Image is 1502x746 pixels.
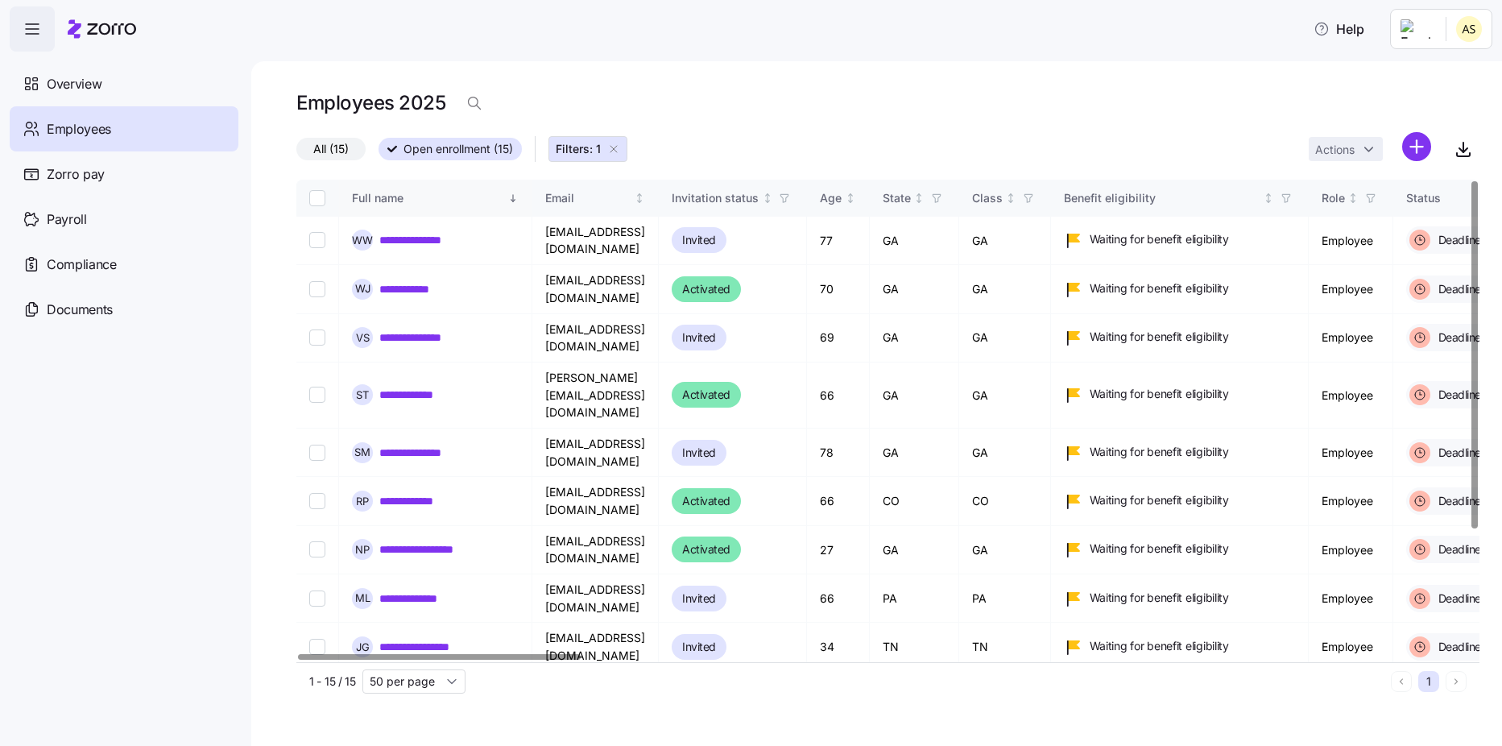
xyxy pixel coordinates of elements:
[532,477,659,525] td: [EMAIL_ADDRESS][DOMAIN_NAME]
[339,180,532,217] th: Full nameSorted descending
[682,280,730,299] span: Activated
[47,119,111,139] span: Employees
[47,255,117,275] span: Compliance
[403,139,513,160] span: Open enrollment (15)
[959,217,1051,265] td: GA
[47,164,105,184] span: Zorro pay
[682,637,716,657] span: Invited
[556,141,601,157] span: Filters: 1
[309,190,325,206] input: Select all records
[870,623,959,671] td: TN
[1401,19,1433,39] img: Employer logo
[532,265,659,313] td: [EMAIL_ADDRESS][DOMAIN_NAME]
[883,189,911,207] div: State
[545,189,631,207] div: Email
[682,328,716,347] span: Invited
[682,491,730,511] span: Activated
[355,284,370,294] span: W J
[682,230,716,250] span: Invited
[959,526,1051,574] td: GA
[296,90,445,115] h1: Employees 2025
[1309,429,1393,477] td: Employee
[870,265,959,313] td: GA
[1347,193,1359,204] div: Not sorted
[309,445,325,461] input: Select record 5
[1064,189,1260,207] div: Benefit eligibility
[870,180,959,217] th: StateNot sorted
[47,74,101,94] span: Overview
[959,623,1051,671] td: TN
[959,314,1051,363] td: GA
[959,477,1051,525] td: CO
[309,493,325,509] input: Select record 6
[532,217,659,265] td: [EMAIL_ADDRESS][DOMAIN_NAME]
[1309,526,1393,574] td: Employee
[1309,314,1393,363] td: Employee
[807,526,870,574] td: 27
[1406,189,1493,207] div: Status
[1090,492,1229,508] span: Waiting for benefit eligibility
[959,574,1051,623] td: PA
[1090,444,1229,460] span: Waiting for benefit eligibility
[762,193,773,204] div: Not sorted
[1090,590,1229,606] span: Waiting for benefit eligibility
[1446,671,1467,692] button: Next page
[1309,137,1383,161] button: Actions
[807,265,870,313] td: 70
[807,429,870,477] td: 78
[634,193,645,204] div: Not sorted
[532,180,659,217] th: EmailNot sorted
[356,496,369,507] span: R P
[820,189,842,207] div: Age
[959,265,1051,313] td: GA
[548,136,627,162] button: Filters: 1
[532,363,659,429] td: [PERSON_NAME][EMAIL_ADDRESS][DOMAIN_NAME]
[870,363,959,429] td: GA
[309,673,356,690] span: 1 - 15 / 15
[532,526,659,574] td: [EMAIL_ADDRESS][DOMAIN_NAME]
[1309,363,1393,429] td: Employee
[1309,477,1393,525] td: Employee
[1391,671,1412,692] button: Previous page
[352,189,505,207] div: Full name
[870,477,959,525] td: CO
[870,314,959,363] td: GA
[1090,386,1229,402] span: Waiting for benefit eligibility
[309,281,325,297] input: Select record 2
[1315,144,1355,155] span: Actions
[959,180,1051,217] th: ClassNot sorted
[1309,574,1393,623] td: Employee
[972,189,1003,207] div: Class
[10,61,238,106] a: Overview
[1301,13,1377,45] button: Help
[913,193,925,204] div: Not sorted
[1090,329,1229,345] span: Waiting for benefit eligibility
[355,593,370,603] span: M L
[313,139,349,160] span: All (15)
[10,242,238,287] a: Compliance
[1309,217,1393,265] td: Employee
[870,526,959,574] td: GA
[47,300,113,320] span: Documents
[807,363,870,429] td: 66
[507,193,519,204] div: Sorted descending
[1309,623,1393,671] td: Employee
[959,363,1051,429] td: GA
[870,217,959,265] td: GA
[1418,671,1439,692] button: 1
[1314,19,1364,39] span: Help
[807,574,870,623] td: 66
[807,477,870,525] td: 66
[354,447,370,458] span: S M
[1322,189,1345,207] div: Role
[845,193,856,204] div: Not sorted
[1005,193,1016,204] div: Not sorted
[1309,265,1393,313] td: Employee
[355,545,370,555] span: N P
[532,429,659,477] td: [EMAIL_ADDRESS][DOMAIN_NAME]
[659,180,807,217] th: Invitation statusNot sorted
[807,623,870,671] td: 34
[532,314,659,363] td: [EMAIL_ADDRESS][DOMAIN_NAME]
[309,541,325,557] input: Select record 7
[352,235,373,246] span: W W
